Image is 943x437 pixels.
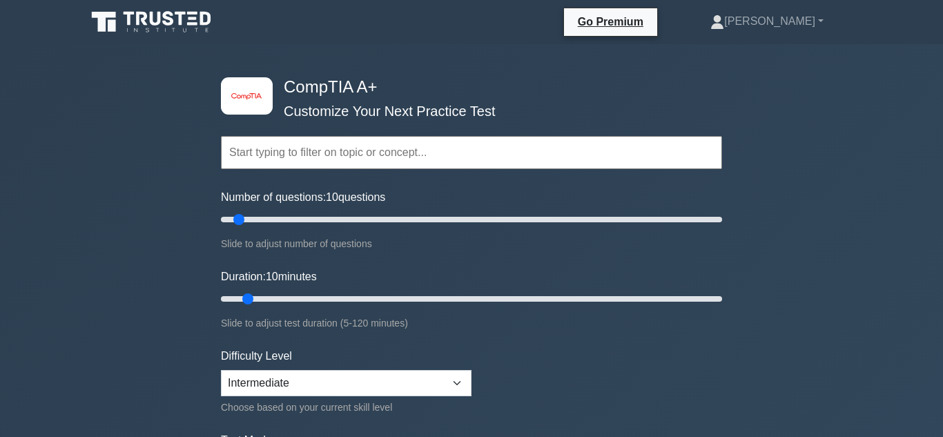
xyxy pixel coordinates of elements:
a: [PERSON_NAME] [677,8,857,35]
div: Slide to adjust number of questions [221,235,722,252]
span: 10 [266,271,278,282]
a: Go Premium [570,13,652,30]
input: Start typing to filter on topic or concept... [221,136,722,169]
div: Choose based on your current skill level [221,399,471,416]
label: Difficulty Level [221,348,292,365]
h4: CompTIA A+ [278,77,654,97]
div: Slide to adjust test duration (5-120 minutes) [221,315,722,331]
label: Duration: minutes [221,269,317,285]
span: 10 [326,191,338,203]
label: Number of questions: questions [221,189,385,206]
